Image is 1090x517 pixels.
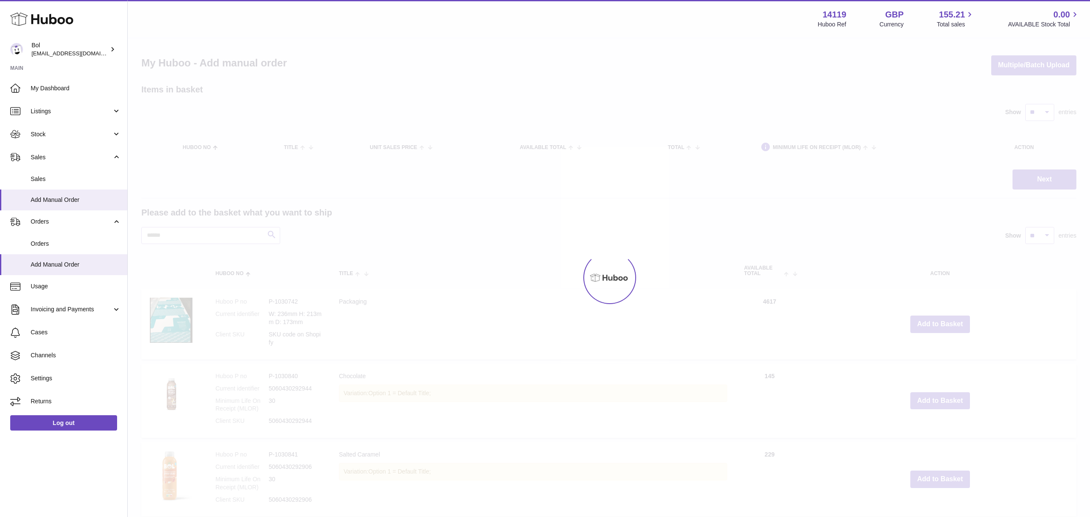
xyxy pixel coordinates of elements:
[31,305,112,313] span: Invoicing and Payments
[1008,9,1080,29] a: 0.00 AVAILABLE Stock Total
[31,261,121,269] span: Add Manual Order
[31,397,121,405] span: Returns
[31,374,121,382] span: Settings
[31,107,112,115] span: Listings
[10,43,23,56] img: internalAdmin-14119@internal.huboo.com
[885,9,904,20] strong: GBP
[880,20,904,29] div: Currency
[32,50,125,57] span: [EMAIL_ADDRESS][DOMAIN_NAME]
[31,351,121,359] span: Channels
[939,9,965,20] span: 155.21
[31,130,112,138] span: Stock
[31,153,112,161] span: Sales
[31,175,121,183] span: Sales
[31,218,112,226] span: Orders
[31,240,121,248] span: Orders
[10,415,117,431] a: Log out
[32,41,108,57] div: Bol
[1053,9,1070,20] span: 0.00
[818,20,846,29] div: Huboo Ref
[31,196,121,204] span: Add Manual Order
[31,84,121,92] span: My Dashboard
[31,282,121,290] span: Usage
[937,20,975,29] span: Total sales
[937,9,975,29] a: 155.21 Total sales
[1008,20,1080,29] span: AVAILABLE Stock Total
[823,9,846,20] strong: 14119
[31,328,121,336] span: Cases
